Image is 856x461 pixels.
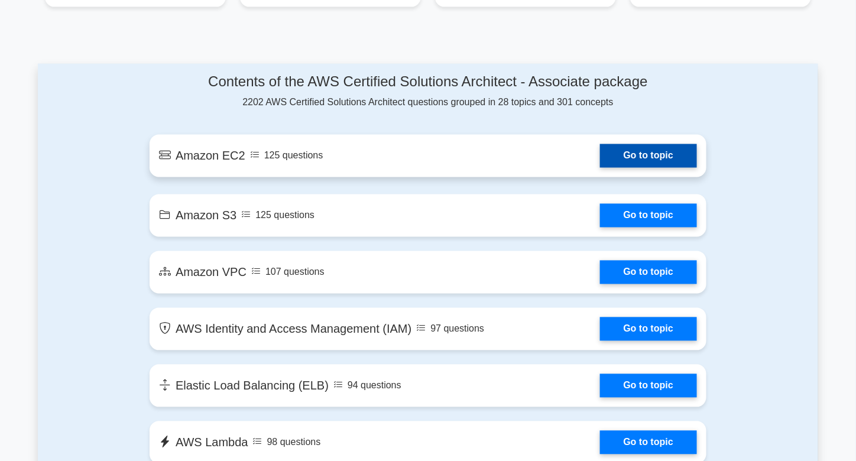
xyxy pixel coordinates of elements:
a: Go to topic [600,431,697,454]
a: Go to topic [600,261,697,284]
h4: Contents of the AWS Certified Solutions Architect - Associate package [150,73,706,90]
a: Go to topic [600,317,697,341]
a: Go to topic [600,374,697,398]
a: Go to topic [600,204,697,228]
div: 2202 AWS Certified Solutions Architect questions grouped in 28 topics and 301 concepts [150,73,706,109]
a: Go to topic [600,144,697,168]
